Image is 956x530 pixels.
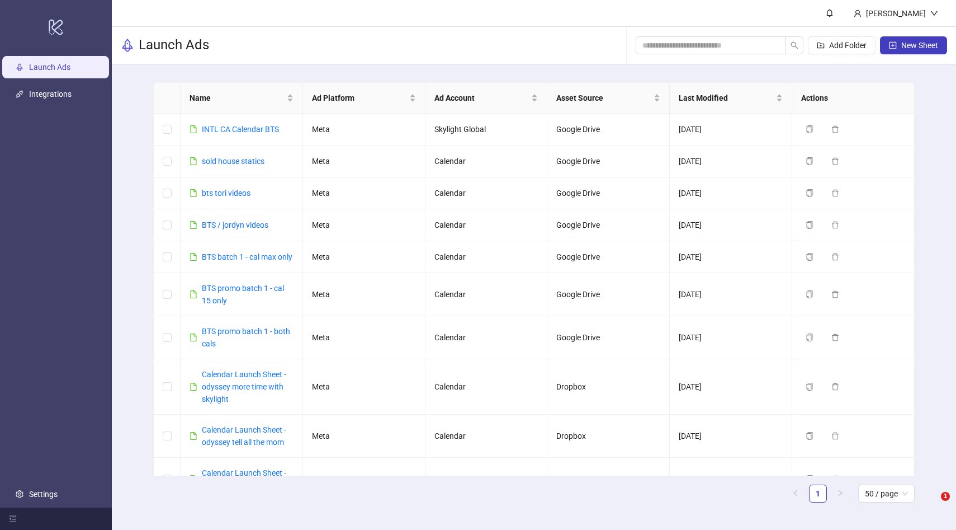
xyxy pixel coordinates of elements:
[425,458,548,501] td: Calendar
[792,83,915,114] th: Actions
[858,485,915,503] div: Page Size
[670,415,792,458] td: [DATE]
[121,39,134,52] span: rocket
[190,125,197,133] span: file
[547,458,670,501] td: Google Drive
[831,290,839,298] span: delete
[303,359,425,415] td: Meta
[303,316,425,359] td: Meta
[202,221,268,229] a: BTS / jordyn videos
[202,327,290,348] a: BTS promo batch 1 - both cals
[190,334,197,341] span: file
[547,359,670,415] td: Dropbox
[202,370,286,404] a: Calendar Launch Sheet - odyssey more time with skylight
[930,10,938,17] span: down
[787,485,804,503] li: Previous Page
[787,485,804,503] button: left
[670,241,792,273] td: [DATE]
[190,432,197,440] span: file
[190,92,285,104] span: Name
[190,290,197,298] span: file
[901,41,938,50] span: New Sheet
[202,189,250,198] a: bts tori videos
[303,241,425,273] td: Meta
[831,221,839,229] span: delete
[670,209,792,241] td: [DATE]
[831,189,839,197] span: delete
[831,253,839,261] span: delete
[837,490,844,496] span: right
[670,114,792,146] td: [DATE]
[806,157,813,165] span: copy
[806,383,813,391] span: copy
[190,157,197,165] span: file
[806,475,813,483] span: copy
[889,41,897,49] span: plus-square
[817,41,825,49] span: folder-add
[303,146,425,177] td: Meta
[303,458,425,501] td: Meta
[303,415,425,458] td: Meta
[791,41,798,49] span: search
[547,273,670,316] td: Google Drive
[670,146,792,177] td: [DATE]
[303,209,425,241] td: Meta
[547,209,670,241] td: Google Drive
[547,177,670,209] td: Google Drive
[425,241,548,273] td: Calendar
[547,415,670,458] td: Dropbox
[941,492,950,501] span: 1
[547,241,670,273] td: Google Drive
[806,334,813,341] span: copy
[809,485,827,503] li: 1
[831,125,839,133] span: delete
[679,92,774,104] span: Last Modified
[303,273,425,316] td: Meta
[806,189,813,197] span: copy
[831,485,849,503] li: Next Page
[547,83,670,114] th: Asset Source
[670,458,792,501] td: [DATE]
[202,252,292,261] a: BTS batch 1 - cal max only
[303,114,425,146] td: Meta
[806,125,813,133] span: copy
[425,146,548,177] td: Calendar
[854,10,862,17] span: user
[670,177,792,209] td: [DATE]
[670,273,792,316] td: [DATE]
[829,41,867,50] span: Add Folder
[202,284,284,305] a: BTS promo batch 1 - cal 15 only
[181,83,303,114] th: Name
[139,36,209,54] h3: Launch Ads
[312,92,407,104] span: Ad Platform
[862,7,930,20] div: [PERSON_NAME]
[831,485,849,503] button: right
[425,209,548,241] td: Calendar
[547,114,670,146] td: Google Drive
[202,425,286,447] a: Calendar Launch Sheet - odyssey tell all the mom
[670,316,792,359] td: [DATE]
[808,36,875,54] button: Add Folder
[190,253,197,261] span: file
[547,146,670,177] td: Google Drive
[831,383,839,391] span: delete
[190,221,197,229] span: file
[29,90,72,99] a: Integrations
[670,83,792,114] th: Last Modified
[831,157,839,165] span: delete
[202,468,286,490] a: Calendar Launch Sheet - tt edits
[670,359,792,415] td: [DATE]
[303,83,425,114] th: Ad Platform
[9,515,17,523] span: menu-fold
[831,334,839,341] span: delete
[810,485,826,502] a: 1
[425,316,548,359] td: Calendar
[190,189,197,197] span: file
[880,36,947,54] button: New Sheet
[547,316,670,359] td: Google Drive
[831,432,839,440] span: delete
[792,490,799,496] span: left
[806,290,813,298] span: copy
[425,359,548,415] td: Calendar
[434,92,529,104] span: Ad Account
